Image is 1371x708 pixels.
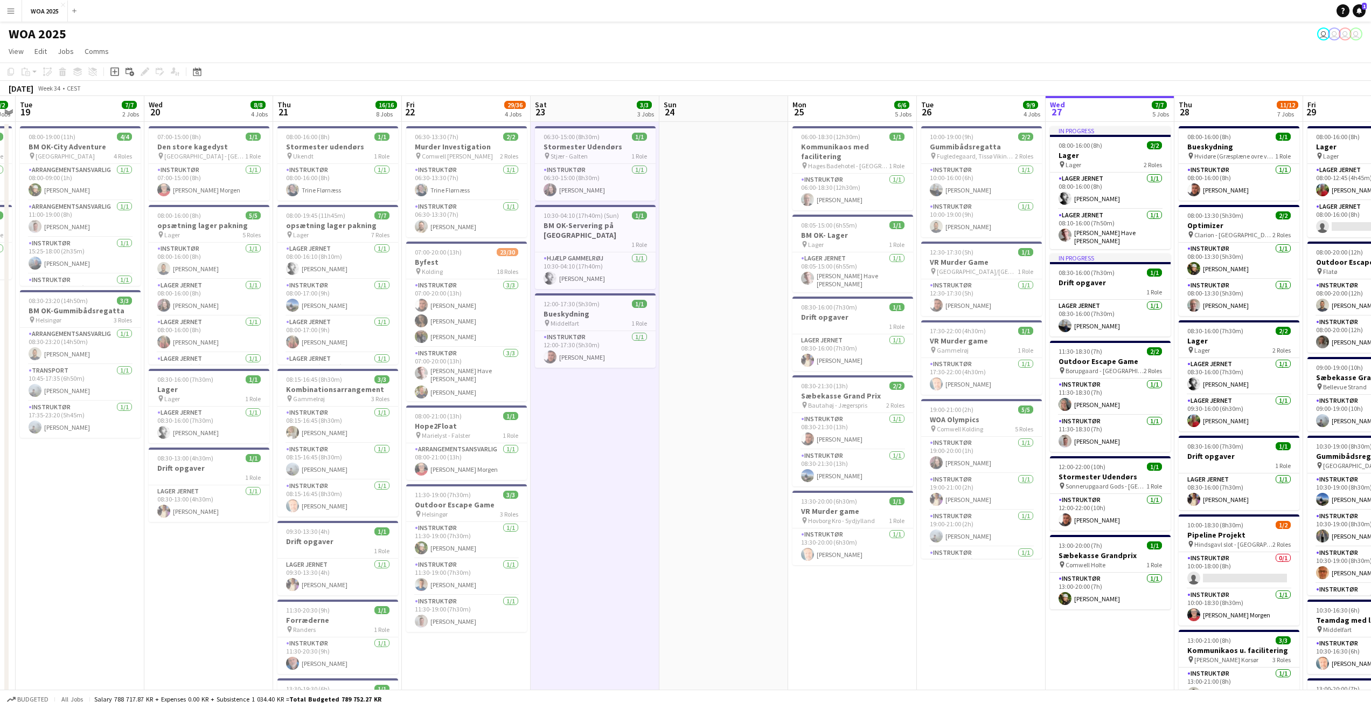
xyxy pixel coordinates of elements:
div: 08:30-16:00 (7h30m)1/1Lager Lager1 RoleLager Jernet1/108:30-16:00 (7h30m)[PERSON_NAME] [149,369,269,443]
app-card-role: Instruktør1/112:30-17:30 (5h)[PERSON_NAME] [921,279,1042,316]
span: 08:00-21:00 (13h) [415,412,462,420]
span: 08:30-16:00 (7h30m) [801,303,857,311]
span: 1 Role [631,319,647,327]
a: View [4,44,28,58]
app-card-role: Instruktør1/106:30-13:30 (7h)Trine Flørnæss [406,164,527,201]
h3: Gummibådsregatta [921,142,1042,152]
div: 08:30-23:20 (14h50m)3/3BM OK-Gummibådsregatta Helsingør3 RolesArrangementsansvarlig1/108:30-23:20... [20,290,141,438]
div: 08:30-16:00 (7h30m)2/2Lager Lager2 RolesLager Jernet1/108:30-16:00 (7h30m)[PERSON_NAME]Lager Jern... [1179,320,1299,431]
span: 1/1 [889,221,904,229]
span: 1/1 [246,454,261,462]
span: 08:30-16:00 (7h30m) [1187,327,1243,335]
app-card-role: Lager Jernet1/108:30-16:00 (7h30m)[PERSON_NAME] [1179,473,1299,510]
span: Fugledegaard, Tissø Vikingecenter [937,152,1015,160]
app-card-role: Instruktør1/112:00-17:30 (5h30m)[PERSON_NAME] [535,331,656,368]
div: 08:30-16:00 (7h30m)1/1Drift opgaver1 RoleLager Jernet1/108:30-16:00 (7h30m)[PERSON_NAME] [792,297,913,371]
h3: WOA Olympics [921,415,1042,424]
span: 2/2 [1018,133,1033,141]
h3: VR Murder game [921,336,1042,346]
app-job-card: 10:00-19:00 (9h)2/2Gummibådsregatta Fugledegaard, Tissø Vikingecenter2 RolesInstruktør1/110:00-16... [921,126,1042,237]
app-job-card: 08:00-16:00 (8h)1/1Stormester udendørs Ukendt1 RoleInstruktør1/108:00-16:00 (8h)Trine Flørnæss [277,126,398,201]
span: 08:00-19:45 (11h45m) [286,211,345,219]
app-card-role: Instruktør3/307:00-20:00 (13h)[PERSON_NAME][PERSON_NAME][PERSON_NAME] [406,279,527,347]
app-job-card: 06:30-15:00 (8h30m)1/1Stormester Udendørs Stjær - Galten1 RoleInstruktør1/106:30-15:00 (8h30m)[PE... [535,126,656,201]
span: 2 Roles [500,152,518,160]
div: 12:30-17:30 (5h)1/1VR Murder Game [GEOGRAPHIC_DATA]/[GEOGRAPHIC_DATA]1 RoleInstruktør1/112:30-17:... [921,242,1042,316]
app-job-card: 11:30-18:30 (7h)2/2Outdoor Escape Game Borupgaard - [GEOGRAPHIC_DATA]2 RolesInstruktør1/111:30-18... [1050,341,1171,452]
span: [GEOGRAPHIC_DATA] [36,152,95,160]
app-job-card: 08:00-21:00 (13h)1/1Hope2Float Marielyst - Falster1 RoleArrangementsansvarlig1/108:00-21:00 (13h)... [406,405,527,480]
app-job-card: 08:05-15:00 (6h55m)1/1BM OK- Lager Lager1 RoleLager Jernet1/108:05-15:00 (6h55m)[PERSON_NAME] Hav... [792,215,913,292]
div: In progress [1050,253,1171,262]
app-card-role: Arrangementsansvarlig1/111:00-19:00 (8h)[PERSON_NAME] [20,201,141,237]
span: 2/2 [503,133,518,141]
span: 1/1 [1018,248,1033,256]
span: 1 Role [1018,346,1033,354]
app-card-role: Hjælp Gammelrøj1/110:30-04:10 (17h40m)[PERSON_NAME] [535,252,656,289]
div: 08:00-19:00 (11h)4/4BM OK-City Adventure [GEOGRAPHIC_DATA]4 RolesArrangementsansvarlig1/108:00-09... [20,126,141,286]
span: Middelfart [551,319,579,327]
h3: Drift opgaver [1050,278,1171,287]
a: 1 [1353,4,1366,17]
app-job-card: 08:00-16:00 (8h)1/1Bueskydning Hvidøre (Græsplæne ovre ved [GEOGRAPHIC_DATA])1 RoleInstruktør1/10... [1179,126,1299,201]
app-card-role: Lager Jernet1/108:05-15:00 (6h55m)[PERSON_NAME] Have [PERSON_NAME] [792,252,913,292]
span: 10:00-19:00 (9h) [930,133,973,141]
app-card-role: Instruktør1/108:00-17:00 (9h)[PERSON_NAME] [277,279,398,316]
app-card-role: Instruktør1/115:25-18:00 (2h35m) [20,274,141,311]
app-card-role: Transport1/110:45-17:35 (6h50m)[PERSON_NAME] [20,365,141,401]
app-job-card: 17:30-22:00 (4h30m)1/1VR Murder game Gammelrøj1 RoleInstruktør1/117:30-22:00 (4h30m)[PERSON_NAME] [921,320,1042,395]
span: 08:00-20:00 (12h) [1316,248,1363,256]
span: 08:00-16:00 (8h) [157,211,201,219]
h3: Kombinationsarrangement [277,384,398,394]
span: Clarion - [GEOGRAPHIC_DATA] [1194,231,1272,239]
span: 1 Role [889,162,904,170]
a: Edit [30,44,51,58]
span: 08:00-16:00 (8h) [1059,141,1102,149]
span: 2 Roles [1144,161,1162,169]
h3: Murder Investigation [406,142,527,152]
span: 1 Role [245,152,261,160]
span: 1/1 [889,303,904,311]
span: 2 Roles [1272,231,1291,239]
span: 08:15-16:45 (8h30m) [286,375,342,383]
h3: Lager [149,384,269,394]
app-card-role: Instruktør1/108:00-13:30 (5h30m)[PERSON_NAME] [1179,279,1299,316]
h3: BM OK- Lager [792,230,913,240]
span: Lager [164,231,180,239]
span: 1/1 [374,133,389,141]
span: 2/2 [1276,211,1291,219]
span: 2/2 [1147,141,1162,149]
span: Lager [293,231,309,239]
h3: Hope2Float [406,421,527,431]
span: 06:00-18:30 (12h30m) [801,133,860,141]
app-card-role: Instruktør1/108:30-21:30 (13h)[PERSON_NAME] [792,450,913,486]
h3: Outdoor Escape Game [1050,356,1171,366]
span: 1 Role [889,240,904,249]
span: 2 Roles [1272,346,1291,354]
span: [GEOGRAPHIC_DATA]/[GEOGRAPHIC_DATA] [937,267,1018,276]
span: 06:30-15:00 (8h30m) [544,133,600,141]
app-job-card: 19:00-21:00 (2h)5/5WOA Olympics Comwell Kolding5 RolesInstruktør1/119:00-20:00 (1h)[PERSON_NAME]I... [921,399,1042,559]
app-job-card: 07:00-15:00 (8h)1/1Den store kagedyst [GEOGRAPHIC_DATA] - [GEOGRAPHIC_DATA]1 RoleInstruktør1/107:... [149,126,269,201]
app-job-card: 12:00-17:30 (5h30m)1/1Bueskydning Middelfart1 RoleInstruktør1/112:00-17:30 (5h30m)[PERSON_NAME] [535,293,656,368]
span: [GEOGRAPHIC_DATA] - [GEOGRAPHIC_DATA] [164,152,245,160]
span: 10:30-04:10 (17h40m) (Sun) [544,211,619,219]
span: 08:30-23:20 (14h50m) [29,297,88,305]
span: 1/1 [632,211,647,219]
app-card-role: Arrangementsansvarlig1/108:00-09:00 (1h)[PERSON_NAME] [20,164,141,201]
h3: Byfest [406,257,527,267]
app-card-role: Lager Jernet1/108:00-16:10 (8h10m)[PERSON_NAME] [277,243,398,279]
div: 12:00-22:00 (10h)1/1Stormester Udendørs Sonnerupgaard Gods - [GEOGRAPHIC_DATA]1 RoleInstruktør1/1... [1050,456,1171,531]
div: 06:00-18:30 (12h30m)1/1Kommunikaos med facilitering Hages Badehotel - [GEOGRAPHIC_DATA]1 RoleInst... [792,126,913,210]
span: 07:00-20:00 (13h) [415,248,462,256]
app-job-card: 08:15-16:45 (8h30m)3/3Kombinationsarrangement Gammelrøj3 RolesInstruktør1/108:15-16:45 (8h30m)[PE... [277,369,398,517]
app-job-card: 06:30-13:30 (7h)2/2Murder Investigation Comwell [PERSON_NAME]2 RolesInstruktør1/106:30-13:30 (7h)... [406,126,527,237]
span: 1/1 [632,133,647,141]
span: Bellevue Strand [1323,383,1367,391]
app-card-role: Instruktør1/110:00-19:00 (9h)[PERSON_NAME] [921,201,1042,237]
span: Flatø [1323,267,1337,276]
